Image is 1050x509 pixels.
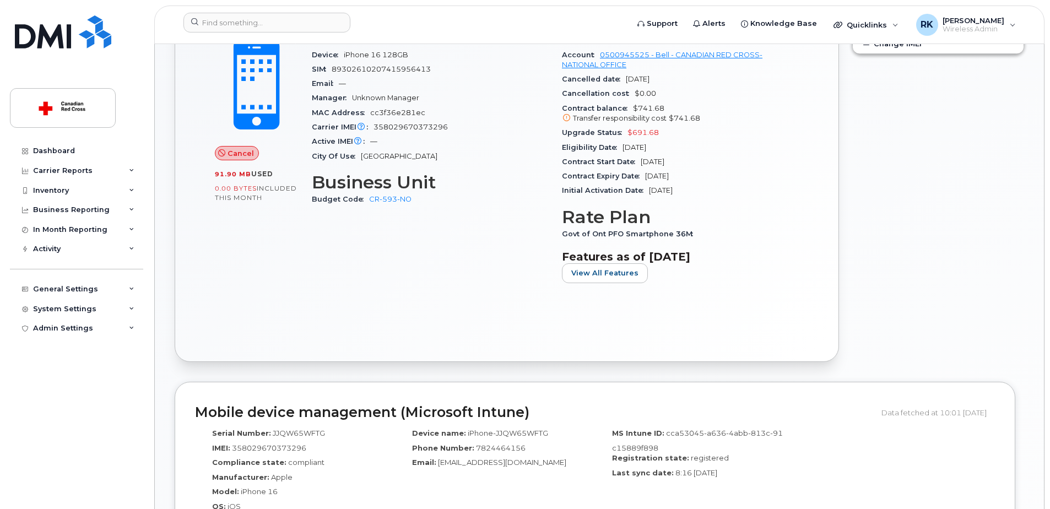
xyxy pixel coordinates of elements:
span: Quicklinks [847,20,887,29]
span: [EMAIL_ADDRESS][DOMAIN_NAME] [438,458,566,467]
span: Eligibility Date [562,143,623,151]
label: Email: [412,457,436,468]
span: Account [562,51,600,59]
span: [DATE] [649,186,673,194]
a: Knowledge Base [733,13,825,35]
span: registered [691,453,729,462]
span: 358029670373296 [232,443,306,452]
span: — [370,137,377,145]
span: iPhone-JJQW65WFTG [468,429,548,437]
label: MS Intune ID: [612,428,664,438]
span: Support [647,18,678,29]
span: 89302610207415956413 [332,65,431,73]
span: iPhone 16 [241,487,278,496]
span: [DATE] [623,143,646,151]
span: Knowledge Base [750,18,817,29]
a: CR-593-NO [369,195,412,203]
span: JJQW65WFTG [273,429,325,437]
button: View All Features [562,263,648,283]
a: Support [630,13,685,35]
h3: Carrier Details [562,28,799,48]
span: Alerts [702,18,726,29]
span: Cancel [228,148,254,159]
span: $691.68 [627,128,659,137]
span: Device [312,51,344,59]
span: Cancelled date [562,75,626,83]
span: 91.90 MB [215,170,251,178]
label: Manufacturer: [212,472,269,483]
h3: Features as of [DATE] [562,250,799,263]
span: $741.68 [669,114,700,122]
span: included this month [215,184,297,202]
span: Unknown Manager [352,94,419,102]
span: Contract Expiry Date [562,172,645,180]
span: 0.00 Bytes [215,185,257,192]
span: used [251,170,273,178]
div: Data fetched at 10:01 [DATE] [881,402,995,423]
span: Contract Start Date [562,158,641,166]
span: Wireless Admin [943,25,1004,34]
h3: Device Details [312,28,549,48]
span: compliant [288,458,324,467]
a: 0500945525 - Bell - CANADIAN RED CROSS- NATIONAL OFFICE [562,51,762,69]
h3: Rate Plan [562,207,799,227]
span: 8:16 [DATE] [675,468,717,477]
span: Govt of Ont PFO Smartphone 36M [562,230,699,238]
div: Reza Khorrami [908,14,1024,36]
label: Model: [212,486,239,497]
h3: Business Unit [312,172,549,192]
span: [DATE] [641,158,664,166]
span: [DATE] [645,172,669,180]
span: Budget Code [312,195,369,203]
span: [DATE] [626,75,650,83]
span: Apple [271,473,293,481]
span: [GEOGRAPHIC_DATA] [361,152,437,160]
span: 7824464156 [476,443,526,452]
h2: Mobile device management (Microsoft Intune) [195,405,873,420]
span: RK [921,18,933,31]
label: IMEI: [212,443,230,453]
span: Email [312,79,339,88]
span: Contract balance [562,104,633,112]
label: Last sync date: [612,468,674,478]
span: MAC Address [312,109,370,117]
span: $0.00 [635,89,656,98]
span: View All Features [571,268,638,278]
span: City Of Use [312,152,361,160]
span: Upgrade Status [562,128,627,137]
div: Quicklinks [826,14,906,36]
span: cca53045-a636-4abb-813c-91c15889f898 [612,429,783,452]
span: Initial Activation Date [562,186,649,194]
span: [PERSON_NAME] [943,16,1004,25]
span: — [339,79,346,88]
span: $741.68 [562,104,799,124]
span: 358029670373296 [374,123,448,131]
label: Compliance state: [212,457,286,468]
span: SIM [312,65,332,73]
label: Registration state: [612,453,689,463]
input: Find something... [183,13,350,33]
a: Alerts [685,13,733,35]
span: Manager [312,94,352,102]
span: Transfer responsibility cost [573,114,667,122]
span: Cancellation cost [562,89,635,98]
label: Phone Number: [412,443,474,453]
span: Carrier IMEI [312,123,374,131]
span: iPhone 16 128GB [344,51,408,59]
label: Device name: [412,428,466,438]
span: cc3f36e281ec [370,109,425,117]
label: Serial Number: [212,428,271,438]
span: Active IMEI [312,137,370,145]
